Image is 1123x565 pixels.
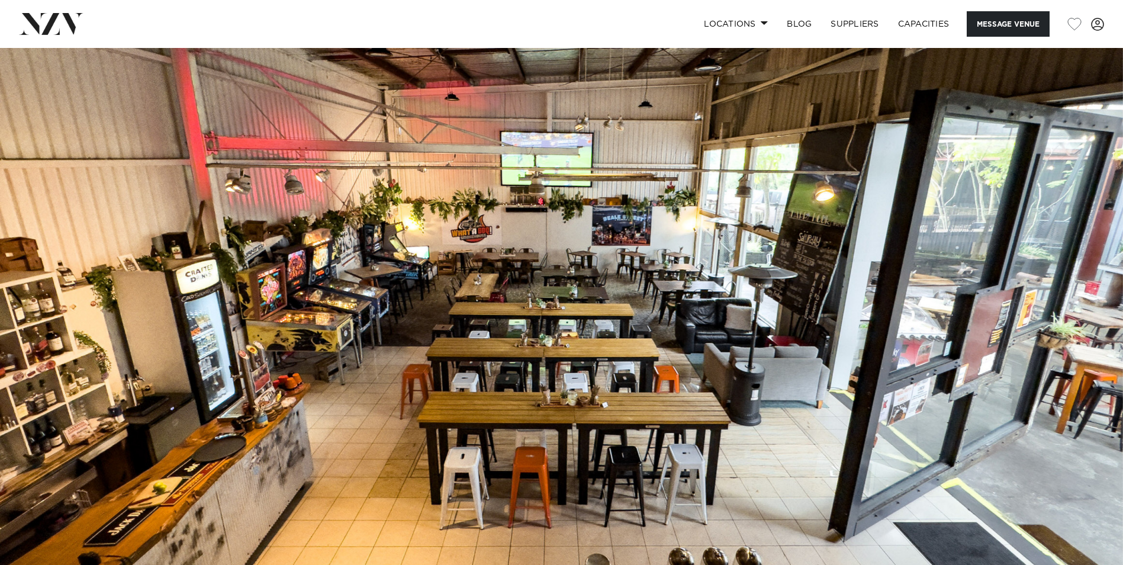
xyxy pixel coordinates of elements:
[967,11,1050,37] button: Message Venue
[19,13,83,34] img: nzv-logo.png
[694,11,777,37] a: Locations
[821,11,888,37] a: SUPPLIERS
[777,11,821,37] a: BLOG
[889,11,959,37] a: Capacities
